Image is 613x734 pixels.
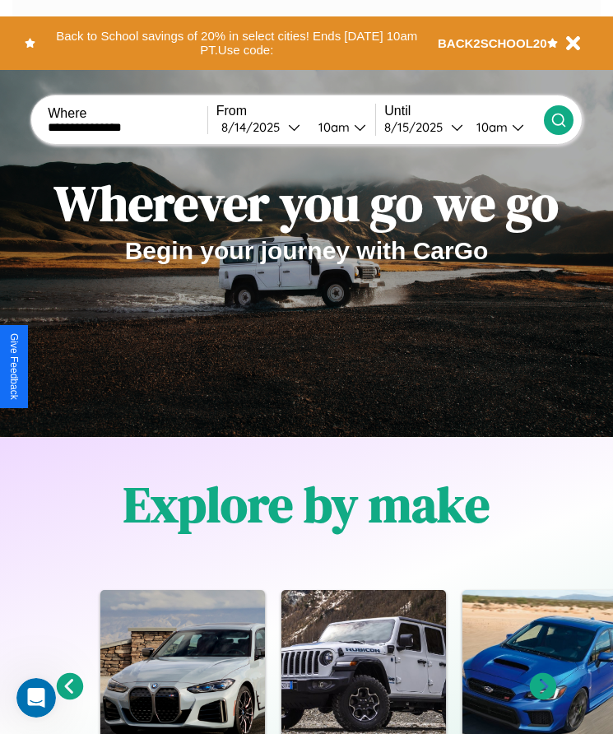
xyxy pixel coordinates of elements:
[305,118,376,136] button: 10am
[216,104,376,118] label: From
[216,118,305,136] button: 8/14/2025
[35,25,438,62] button: Back to School savings of 20% in select cities! Ends [DATE] 10am PT.Use code:
[384,104,544,118] label: Until
[438,36,547,50] b: BACK2SCHOOL20
[48,106,207,121] label: Where
[310,119,354,135] div: 10am
[123,471,490,538] h1: Explore by make
[384,119,451,135] div: 8 / 15 / 2025
[463,118,544,136] button: 10am
[221,119,288,135] div: 8 / 14 / 2025
[8,333,20,400] div: Give Feedback
[468,119,512,135] div: 10am
[16,678,56,718] iframe: Intercom live chat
